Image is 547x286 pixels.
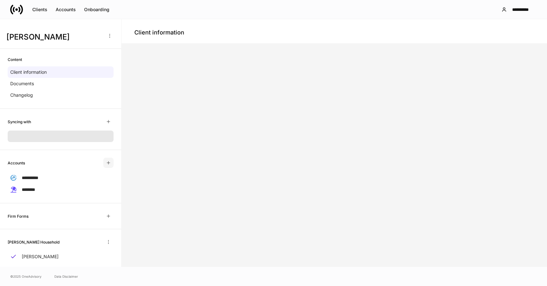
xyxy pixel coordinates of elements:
[8,78,114,89] a: Documents
[8,89,114,101] a: Changelog
[8,56,22,63] h6: Content
[80,4,114,15] button: Onboarding
[52,4,80,15] button: Accounts
[8,251,114,262] a: [PERSON_NAME]
[56,6,76,13] div: Accounts
[8,239,59,245] h6: [PERSON_NAME] Household
[28,4,52,15] button: Clients
[54,274,78,279] a: Data Disclaimer
[6,32,102,42] h3: [PERSON_NAME]
[8,160,25,166] h6: Accounts
[84,6,109,13] div: Onboarding
[10,80,34,87] p: Documents
[10,274,42,279] span: © 2025 OneAdvisory
[8,119,31,125] h6: Syncing with
[8,66,114,78] a: Client information
[32,6,47,13] div: Clients
[8,213,28,219] h6: Firm Forms
[10,92,33,98] p: Changelog
[10,69,47,75] p: Client information
[134,29,184,36] h4: Client information
[22,253,59,260] p: [PERSON_NAME]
